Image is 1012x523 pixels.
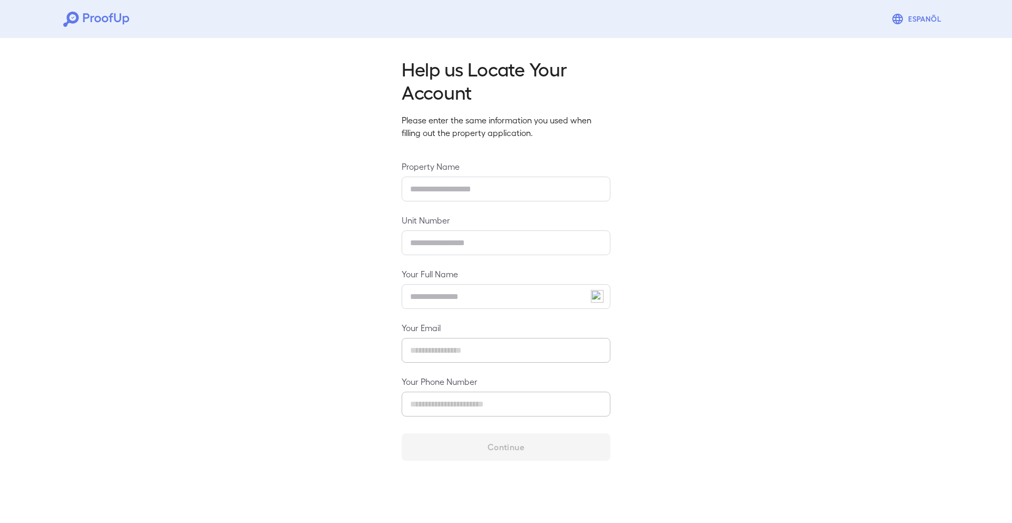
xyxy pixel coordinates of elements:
label: Your Full Name [402,268,610,280]
p: Please enter the same information you used when filling out the property application. [402,114,610,139]
label: Your Phone Number [402,375,610,388]
label: Unit Number [402,214,610,226]
label: Your Email [402,322,610,334]
label: Property Name [402,160,610,172]
button: Espanõl [887,8,949,30]
img: npw-badge-icon.svg [591,290,604,303]
h2: Help us Locate Your Account [402,57,610,103]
